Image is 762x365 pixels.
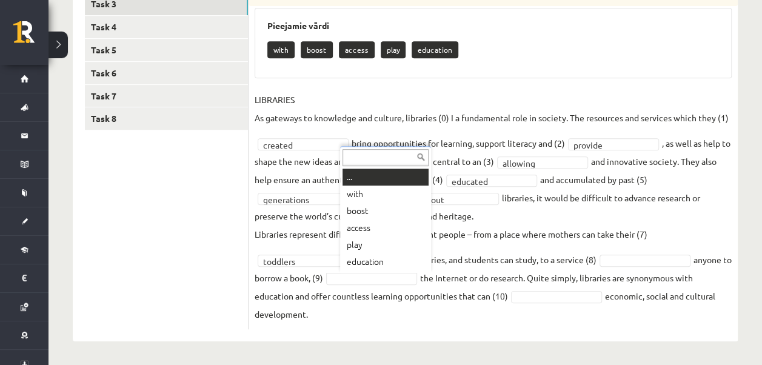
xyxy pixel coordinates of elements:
div: education [343,253,429,270]
div: ... [343,169,429,186]
div: boost [343,203,429,219]
div: with [343,186,429,203]
div: play [343,236,429,253]
div: access [343,219,429,236]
